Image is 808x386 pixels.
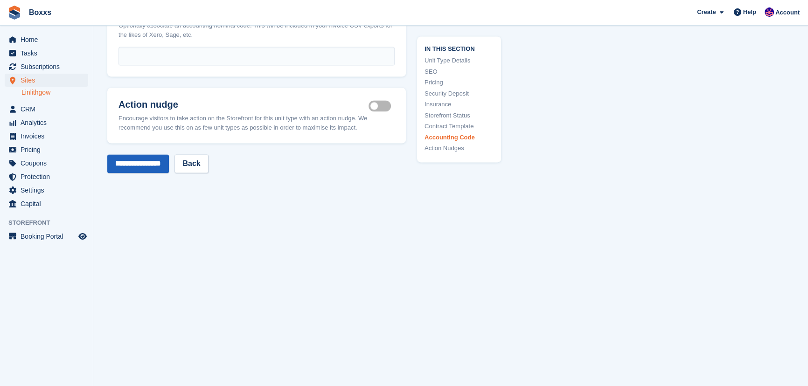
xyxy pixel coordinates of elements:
span: Booking Portal [21,230,77,243]
a: menu [5,60,88,73]
a: Linlithgow [21,88,88,97]
div: Encourage visitors to take action on the Storefront for this unit type with an action nudge. We r... [118,114,395,132]
a: menu [5,103,88,116]
span: Settings [21,184,77,197]
a: Storefront Status [425,111,494,120]
a: SEO [425,67,494,76]
div: Optionally associate an accounting nominal code. This will be included in your invoice CSV export... [118,21,395,39]
a: Accounting Code [425,133,494,142]
span: Storefront [8,218,93,227]
span: Subscriptions [21,60,77,73]
a: menu [5,197,88,210]
a: menu [5,184,88,197]
span: In this section [425,44,494,53]
a: menu [5,33,88,46]
span: Sites [21,74,77,87]
a: menu [5,47,88,60]
a: menu [5,170,88,183]
h2: Action nudge [118,99,369,110]
span: Capital [21,197,77,210]
a: Preview store [77,231,88,242]
a: Contract Template [425,122,494,131]
span: Home [21,33,77,46]
span: Tasks [21,47,77,60]
a: Boxxs [25,5,55,20]
a: menu [5,143,88,156]
a: menu [5,130,88,143]
a: Back [174,154,208,173]
a: menu [5,230,88,243]
span: Account [775,8,800,17]
span: CRM [21,103,77,116]
span: Help [743,7,756,17]
a: Unit Type Details [425,56,494,66]
span: Coupons [21,157,77,170]
label: Is active [369,105,395,107]
a: Pricing [425,78,494,88]
span: Invoices [21,130,77,143]
a: Security Deposit [425,89,494,98]
span: Analytics [21,116,77,129]
a: menu [5,157,88,170]
img: Jamie Malcolm [765,7,774,17]
a: Insurance [425,100,494,110]
span: Protection [21,170,77,183]
a: Action Nudges [425,144,494,153]
span: Create [697,7,716,17]
span: Pricing [21,143,77,156]
a: menu [5,74,88,87]
img: stora-icon-8386f47178a22dfd0bd8f6a31ec36ba5ce8667c1dd55bd0f319d3a0aa187defe.svg [7,6,21,20]
a: menu [5,116,88,129]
